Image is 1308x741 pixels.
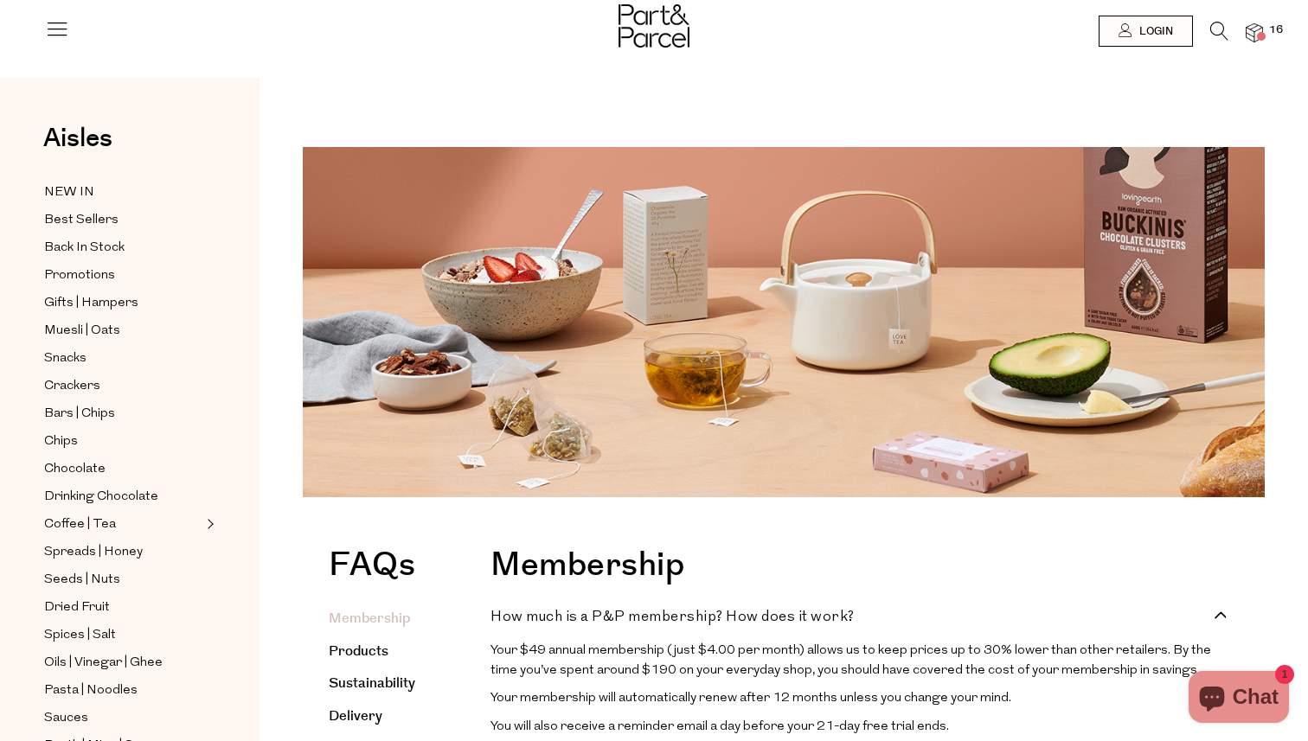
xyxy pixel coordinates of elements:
[43,119,112,157] span: Aisles
[44,431,202,452] a: Chips
[490,718,1226,738] p: You will also receive a reminder email a day before your 21-day free trial ends.
[44,625,116,646] span: Spices | Salt
[490,610,1209,624] h4: How much is a P&P membership? How does it work?
[44,653,163,674] span: Oils | Vinegar | Ghee
[44,431,78,452] span: Chips
[44,403,202,425] a: Bars | Chips
[44,210,119,231] span: Best Sellers
[44,707,202,729] a: Sauces
[44,321,120,342] span: Muesli | Oats
[1099,16,1193,47] a: Login
[44,708,88,729] span: Sauces
[490,642,1226,680] p: Your $49 annual membership (just $4.00 per month) allows us to keep prices up to 30% lower than o...
[44,182,202,203] a: NEW IN
[490,689,1226,709] p: Your membership will automatically renew after 12 months unless you change your mind.
[44,542,143,563] span: Spreads | Honey
[44,541,202,563] a: Spreads | Honey
[44,182,94,203] span: NEW IN
[44,209,202,231] a: Best Sellers
[329,642,388,661] a: Products
[44,375,202,397] a: Crackers
[44,458,202,480] a: Chocolate
[44,265,115,286] span: Promotions
[44,680,202,701] a: Pasta | Noodles
[44,376,100,397] span: Crackers
[44,569,202,591] a: Seeds | Nuts
[44,459,106,480] span: Chocolate
[44,487,158,508] span: Drinking Chocolate
[44,514,116,535] span: Coffee | Tea
[44,570,120,591] span: Seeds | Nuts
[329,549,415,591] h1: FAQs
[44,348,87,369] span: Snacks
[44,293,138,314] span: Gifts | Hampers
[44,597,110,618] span: Dried Fruit
[44,292,202,314] a: Gifts | Hampers
[44,680,138,701] span: Pasta | Noodles
[329,706,382,726] a: Delivery
[44,238,125,259] span: Back In Stock
[329,674,415,693] a: Sustainability
[303,147,1265,497] img: faq-image_1344x_crop_center.png
[44,404,115,425] span: Bars | Chips
[619,4,689,48] img: Part&Parcel
[44,237,202,259] a: Back In Stock
[44,348,202,369] a: Snacks
[1135,24,1173,39] span: Login
[43,125,112,169] a: Aisles
[1246,23,1263,42] a: 16
[1265,22,1287,38] span: 16
[44,597,202,618] a: Dried Fruit
[44,652,202,674] a: Oils | Vinegar | Ghee
[44,265,202,286] a: Promotions
[329,609,410,629] a: Membership
[1183,671,1294,727] inbox-online-store-chat: Shopify online store chat
[202,514,215,534] button: Expand/Collapse Coffee | Tea
[44,624,202,646] a: Spices | Salt
[44,486,202,508] a: Drinking Chocolate
[44,514,202,535] a: Coffee | Tea
[44,320,202,342] a: Muesli | Oats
